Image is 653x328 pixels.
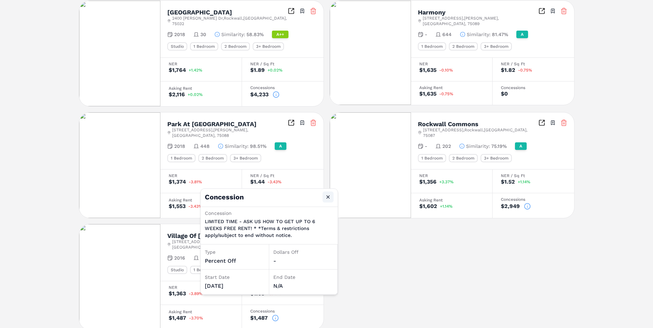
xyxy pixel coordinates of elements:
div: Studio [167,266,187,274]
span: 2018 [174,143,185,150]
h2: [GEOGRAPHIC_DATA] [167,9,232,15]
div: 2 Bedroom [449,42,478,51]
span: -3.89% [189,292,203,296]
div: 1 Bedroom [418,42,446,51]
span: -0.75% [439,92,453,96]
span: 448 [200,143,210,150]
h4: Concession [201,189,338,207]
div: $4,233 [250,92,268,97]
div: NER [169,62,233,66]
div: NER [419,62,484,66]
span: 81.47% [492,31,508,38]
span: +3.37% [439,180,454,184]
span: -3.70% [267,292,281,296]
span: 2016 [174,254,185,261]
div: A++ [272,31,288,38]
div: $1,487 [169,315,186,321]
div: $1,635 [419,91,436,97]
div: $0 [501,91,508,97]
span: +1.42% [189,68,202,72]
div: percent off [205,257,265,265]
span: +1.14% [440,204,453,208]
div: 2 Bedroom [221,42,250,51]
a: Inspect Comparables [288,119,295,126]
div: NER / Sq Ft [250,62,315,66]
p: LIMITED TIME - ASK US HOW TO GET UP TO 6 WEEKS FREE RENT! * *Terms & restrictions apply/subject t... [205,218,334,239]
span: -0.10% [439,68,453,72]
div: [DATE] [205,282,265,290]
div: Asking Rent [169,310,233,314]
div: Asking Rent [169,198,233,202]
div: $1,363 [169,291,186,296]
div: $1,635 [419,67,436,73]
div: $1.52 [501,179,515,185]
span: 2400 [PERSON_NAME] Dr , Rockwall , [GEOGRAPHIC_DATA] , 75032 [172,15,287,26]
span: 202 [442,143,451,150]
div: NER / Sq Ft [250,174,315,178]
div: $1,487 [250,315,268,321]
span: -3.43% [267,180,282,184]
h2: Harmony [418,9,445,15]
span: 98.51% [250,143,266,150]
span: - [425,143,427,150]
div: Concession [205,210,334,217]
span: 30 [200,31,206,38]
div: 1 Bedroom [190,42,218,51]
span: Similarity : [466,143,490,150]
div: 1 Bedroom [418,154,446,162]
div: Dollars Off [273,249,333,255]
div: 3+ Bedroom [481,42,512,51]
button: Similarity:75.19% [459,143,507,150]
div: 1 Bedroom [167,154,196,162]
div: 1 Bedroom [190,266,218,274]
div: NER / Sq Ft [501,174,566,178]
div: $2,949 [501,204,520,209]
div: Asking Rent [419,86,484,90]
div: $1,764 [169,67,186,73]
div: $1.89 [250,67,265,73]
a: Inspect Comparables [538,119,545,126]
span: 75.19% [491,143,507,150]
div: $2,116 [169,92,185,97]
span: 644 [442,31,452,38]
div: A [516,31,528,38]
div: Start Date [205,274,265,281]
div: $1,602 [419,204,437,209]
div: End Date [273,274,333,281]
h2: Village Of [PERSON_NAME] [167,233,249,239]
span: - [425,31,427,38]
h2: Rockwall Commons [418,121,478,127]
div: 2 Bedroom [449,154,478,162]
span: +0.02% [267,68,283,72]
div: $1.82 [501,67,515,73]
div: A [515,142,527,150]
a: Inspect Comparables [538,8,545,14]
span: [STREET_ADDRESS] , Rockwall , [GEOGRAPHIC_DATA] , 75087 [423,127,538,138]
div: 2 Bedroom [198,154,227,162]
span: -3.81% [189,180,202,184]
button: Similarity:98.51% [218,143,266,150]
div: $1,356 [419,179,436,185]
div: Concessions [501,197,566,201]
span: -3.70% [189,316,203,320]
div: Asking Rent [169,86,233,90]
button: Similarity:58.83% [214,31,264,38]
div: Concessions [250,86,315,90]
span: Similarity : [467,31,491,38]
span: Similarity : [221,31,245,38]
div: A [275,142,286,150]
div: NER / Sq Ft [501,62,566,66]
div: 3+ Bedroom [253,42,284,51]
h2: Park At [GEOGRAPHIC_DATA] [167,121,256,127]
span: 2018 [174,31,185,38]
span: Similarity : [225,143,249,150]
div: N/A [273,282,333,290]
span: [STREET_ADDRESS] , [PERSON_NAME] , [GEOGRAPHIC_DATA] , 75088 [172,127,288,138]
div: - [273,257,333,265]
div: $1,553 [169,204,186,209]
span: [STREET_ADDRESS] , [PERSON_NAME] , [GEOGRAPHIC_DATA] , 75089 [423,15,538,26]
span: -0.75% [518,68,532,72]
span: [STREET_ADDRESS] , [PERSON_NAME] , [GEOGRAPHIC_DATA] , 75088 [172,239,288,250]
span: +0.02% [188,92,203,97]
div: Concessions [250,309,315,313]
